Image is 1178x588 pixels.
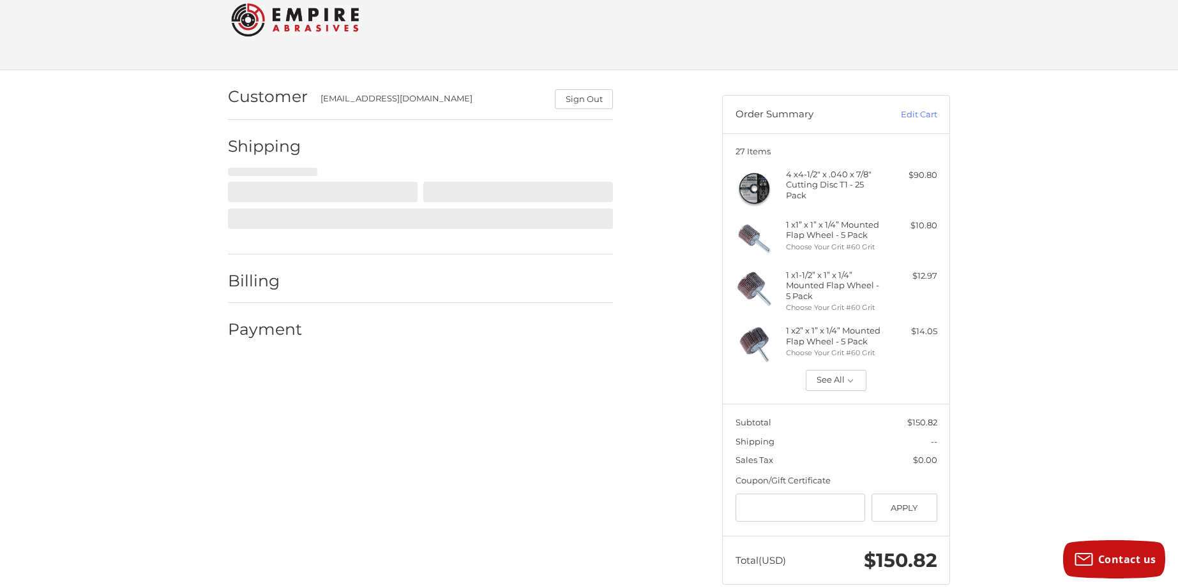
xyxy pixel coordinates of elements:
h4: 1 x 1” x 1” x 1/4” Mounted Flap Wheel - 5 Pack [786,219,884,240]
span: Sales Tax [736,455,773,465]
button: See All [806,370,866,392]
span: Contact us [1098,552,1156,566]
div: $90.80 [887,169,937,182]
span: Total (USD) [736,554,786,566]
button: Apply [872,494,937,522]
div: Coupon/Gift Certificate [736,474,937,487]
span: Shipping [736,436,774,446]
li: Choose Your Grit #60 Grit [786,348,884,358]
h4: 1 x 1-1/2” x 1” x 1/4” Mounted Flap Wheel - 5 Pack [786,270,884,301]
div: $12.97 [887,270,937,283]
h3: 27 Items [736,146,937,156]
span: $0.00 [913,455,937,465]
h4: 4 x 4-1/2" x .040 x 7/8" Cutting Disc T1 - 25 Pack [786,169,884,200]
span: $150.82 [907,417,937,427]
button: Sign Out [555,89,613,109]
h2: Customer [228,87,308,107]
div: $14.05 [887,325,937,338]
h2: Billing [228,271,303,291]
h3: Order Summary [736,108,873,121]
h2: Shipping [228,136,303,156]
span: -- [931,436,937,446]
input: Gift Certificate or Coupon Code [736,494,866,522]
span: $150.82 [864,548,937,572]
h2: Payment [228,320,303,339]
div: [EMAIL_ADDRESS][DOMAIN_NAME] [321,92,543,109]
button: Contact us [1063,540,1165,578]
li: Choose Your Grit #60 Grit [786,242,884,253]
span: Subtotal [736,417,771,427]
a: Edit Cart [873,108,937,121]
h4: 1 x 2” x 1” x 1/4” Mounted Flap Wheel - 5 Pack [786,325,884,346]
div: $10.80 [887,219,937,232]
li: Choose Your Grit #60 Grit [786,302,884,313]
